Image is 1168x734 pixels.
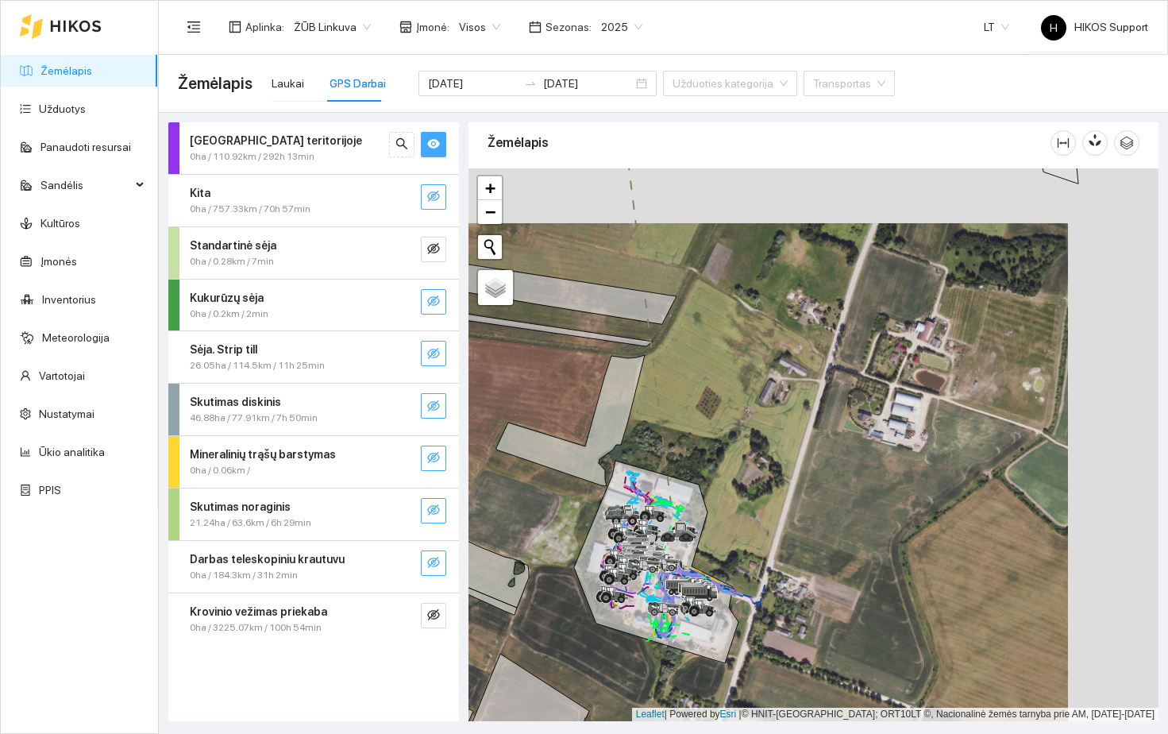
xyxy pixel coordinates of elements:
[42,331,110,344] a: Meteorologija
[389,132,414,157] button: search
[190,463,250,478] span: 0ha / 0.06km /
[478,176,502,200] a: Zoom in
[632,708,1158,721] div: | Powered by © HNIT-[GEOGRAPHIC_DATA]; ORT10LT ©, Nacionalinė žemės tarnyba prie AM, [DATE]-[DATE]
[40,169,131,201] span: Sandėlis
[428,75,518,92] input: Pradžios data
[190,292,264,304] strong: Kukurūzų sėja
[545,18,592,36] span: Sezonas :
[478,200,502,224] a: Zoom out
[190,553,345,566] strong: Darbas teleskopiniu krautuvu
[178,11,210,43] button: menu-fold
[294,15,371,39] span: ŽŪB Linkuva
[529,21,542,33] span: calendar
[399,21,412,33] span: shop
[478,270,513,305] a: Layers
[39,484,61,496] a: PPIS
[245,18,284,36] span: Aplinka :
[190,149,314,164] span: 0ha / 110.92km / 292h 13min
[543,75,633,92] input: Pabaigos data
[178,71,252,96] span: Žemėlapis
[601,15,642,39] span: 2025
[1041,21,1148,33] span: HIKOS Support
[524,77,537,90] span: swap-right
[272,75,304,92] div: Laukai
[427,556,440,571] span: eye-invisible
[427,504,440,519] span: eye-invisible
[190,448,336,461] strong: Mineralinių trąšų barstymas
[421,393,446,419] button: eye-invisible
[168,489,459,540] div: Skutimas noraginis21.24ha / 63.6km / 6h 29mineye-invisible
[421,289,446,315] button: eye-invisible
[427,451,440,466] span: eye-invisible
[421,550,446,576] button: eye-invisible
[427,400,440,415] span: eye-invisible
[427,295,440,310] span: eye-invisible
[421,603,446,628] button: eye-invisible
[421,498,446,523] button: eye-invisible
[427,347,440,362] span: eye-invisible
[459,15,500,39] span: Visos
[168,436,459,488] div: Mineralinių trąšų barstymas0ha / 0.06km /eye-invisible
[416,18,449,36] span: Įmonė :
[190,605,327,618] strong: Krovinio vežimas priekaba
[488,120,1050,165] div: Žemėlapis
[421,446,446,471] button: eye-invisible
[190,358,325,373] span: 26.05ha / 114.5km / 11h 25min
[39,369,85,382] a: Vartotojai
[427,190,440,205] span: eye-invisible
[40,64,92,77] a: Žemėlapis
[427,608,440,624] span: eye-invisible
[39,102,86,115] a: Užduotys
[39,446,105,458] a: Ūkio analitika
[168,227,459,279] div: Standartinė sėja0ha / 0.28km / 7mineye-invisible
[1051,137,1075,149] span: column-width
[720,709,737,720] a: Esri
[168,541,459,593] div: Darbas teleskopiniu krautuvu0ha / 184.3km / 31h 2mineye-invisible
[485,178,495,198] span: +
[168,593,459,645] div: Krovinio vežimas priekaba0ha / 3225.07km / 100h 54mineye-invisible
[421,184,446,210] button: eye-invisible
[636,709,665,720] a: Leaflet
[190,254,274,269] span: 0ha / 0.28km / 7min
[42,293,96,306] a: Inventorius
[40,141,131,153] a: Panaudoti resursai
[190,187,210,199] strong: Kita
[168,384,459,435] div: Skutimas diskinis46.88ha / 77.91km / 7h 50mineye-invisible
[427,242,440,257] span: eye-invisible
[168,331,459,383] div: Sėja. Strip till26.05ha / 114.5km / 11h 25mineye-invisible
[190,343,257,356] strong: Sėja. Strip till
[478,235,502,259] button: Initiate a new search
[330,75,386,92] div: GPS Darbai
[190,620,322,635] span: 0ha / 3225.07km / 100h 54min
[168,175,459,226] div: Kita0ha / 757.33km / 70h 57mineye-invisible
[190,202,310,217] span: 0ha / 757.33km / 70h 57min
[229,21,241,33] span: layout
[190,134,362,147] strong: [GEOGRAPHIC_DATA] teritorijoje
[1050,130,1076,156] button: column-width
[190,239,276,252] strong: Standartinė sėja
[190,516,311,531] span: 21.24ha / 63.6km / 6h 29min
[168,122,459,174] div: [GEOGRAPHIC_DATA] teritorijoje0ha / 110.92km / 292h 13minsearcheye
[1050,15,1058,41] span: H
[190,396,281,408] strong: Skutimas diskinis
[984,15,1009,39] span: LT
[187,20,201,34] span: menu-fold
[190,307,268,322] span: 0ha / 0.2km / 2min
[524,77,537,90] span: to
[421,237,446,262] button: eye-invisible
[40,255,77,268] a: Įmonės
[168,280,459,331] div: Kukurūzų sėja0ha / 0.2km / 2mineye-invisible
[40,217,80,230] a: Kultūros
[739,709,742,720] span: |
[190,568,298,583] span: 0ha / 184.3km / 31h 2min
[485,202,495,222] span: −
[190,411,318,426] span: 46.88ha / 77.91km / 7h 50min
[421,132,446,157] button: eye
[395,137,408,153] span: search
[39,408,94,420] a: Nustatymai
[190,500,291,513] strong: Skutimas noraginis
[427,137,440,153] span: eye
[421,341,446,366] button: eye-invisible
